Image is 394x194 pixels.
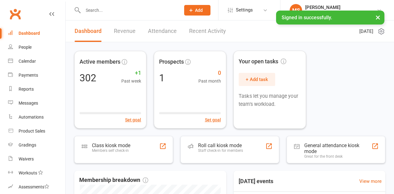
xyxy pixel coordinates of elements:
div: Product Sales [19,129,45,133]
h3: [DATE] events [234,176,278,187]
div: Members self check-in [92,148,130,153]
div: Staff check-in for members [198,148,243,153]
a: Gradings [8,138,65,152]
div: Waivers [19,156,34,161]
div: People [19,45,32,50]
span: 0 [198,69,221,78]
span: [DATE] [359,28,373,35]
button: Add [184,5,210,16]
a: Dashboard [75,20,102,42]
div: 1 [159,73,165,83]
a: Waivers [8,152,65,166]
div: Limitless Mixed Martial Arts & Fitness [305,10,377,16]
a: Product Sales [8,124,65,138]
span: Prospects [159,57,184,66]
p: Tasks let you manage your team's workload. [239,92,301,108]
div: Calendar [19,59,36,64]
div: Gradings [19,142,36,147]
a: Clubworx [7,6,23,22]
a: Calendar [8,54,65,68]
span: Membership breakdown [79,176,148,185]
a: Recent Activity [189,20,226,42]
span: Signed in successfully. [282,15,332,20]
button: + Add task [239,73,275,86]
div: Reports [19,87,34,92]
div: MS [290,4,302,16]
div: Dashboard [19,31,40,36]
button: Set goal [125,116,141,123]
button: Set goal [205,116,221,123]
span: +1 [121,69,141,78]
a: Workouts [8,166,65,180]
span: Active members [80,57,120,66]
div: Roll call kiosk mode [198,142,243,148]
div: Messages [19,101,38,106]
a: View more [359,178,382,185]
a: Revenue [114,20,136,42]
span: Past month [198,78,221,84]
span: Your open tasks [239,57,286,66]
a: Messages [8,96,65,110]
button: × [372,11,383,24]
div: Workouts [19,170,37,175]
div: Assessments [19,184,49,189]
a: Automations [8,110,65,124]
input: Search... [81,6,176,15]
a: Dashboard [8,26,65,40]
div: Payments [19,73,38,78]
a: Assessments [8,180,65,194]
span: Past week [121,78,141,84]
span: Settings [236,3,253,17]
a: People [8,40,65,54]
div: Great for the front desk [304,154,371,159]
a: Attendance [148,20,177,42]
div: Automations [19,115,44,120]
div: General attendance kiosk mode [304,142,371,154]
div: 302 [80,73,96,83]
a: Payments [8,68,65,82]
span: Add [195,8,203,13]
a: Reports [8,82,65,96]
div: Class kiosk mode [92,142,130,148]
div: [PERSON_NAME] [305,5,377,10]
